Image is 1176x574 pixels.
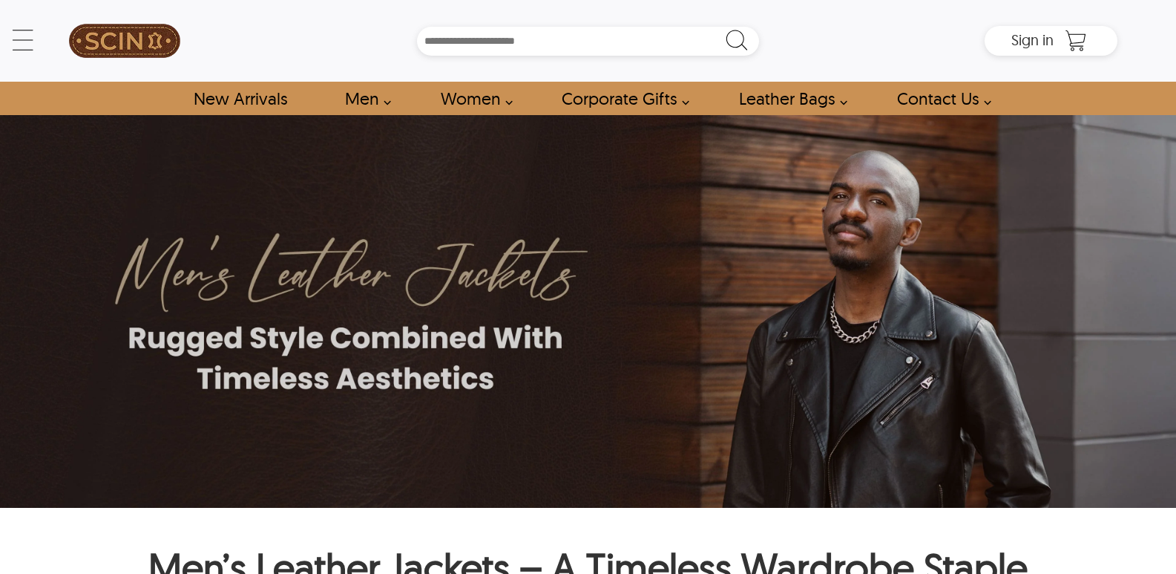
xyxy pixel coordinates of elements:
a: Shop Leather Bags [722,82,855,115]
span: Sign in [1011,30,1054,49]
a: Shopping Cart [1061,30,1091,52]
a: Shop Leather Corporate Gifts [545,82,697,115]
a: shop men's leather jackets [328,82,399,115]
a: Sign in [1011,36,1054,48]
a: Shop Women Leather Jackets [424,82,521,115]
img: SCIN [69,7,180,74]
a: Shop New Arrivals [177,82,303,115]
a: SCIN [59,7,191,74]
a: contact-us [880,82,999,115]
